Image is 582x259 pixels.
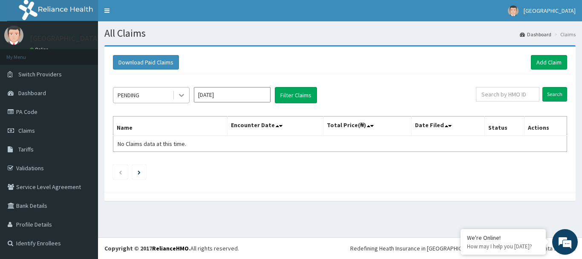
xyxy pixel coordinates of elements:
[16,43,35,64] img: d_794563401_company_1708531726252_794563401
[44,48,143,59] div: Chat with us now
[98,237,582,259] footer: All rights reserved.
[104,28,576,39] h1: All Claims
[323,116,412,136] th: Total Price(₦)
[18,70,62,78] span: Switch Providers
[18,127,35,134] span: Claims
[18,89,46,97] span: Dashboard
[467,234,539,242] div: We're Online!
[118,140,186,148] span: No Claims data at this time.
[485,116,524,136] th: Status
[476,87,539,102] input: Search by HMO ID
[113,55,179,70] button: Download Paid Claims
[140,4,160,25] div: Minimize live chat window
[4,26,23,45] img: User Image
[508,6,519,16] img: User Image
[138,168,141,176] a: Next page
[542,87,567,102] input: Search
[524,7,576,15] span: [GEOGRAPHIC_DATA]
[350,244,576,253] div: Redefining Heath Insurance in [GEOGRAPHIC_DATA] using Telemedicine and Data Science!
[275,87,317,103] button: Filter Claims
[152,244,189,252] a: RelianceHMO
[552,31,576,38] li: Claims
[467,243,539,250] p: How may I help you today?
[118,168,122,176] a: Previous page
[30,35,100,42] p: [GEOGRAPHIC_DATA]
[49,76,118,162] span: We're online!
[520,31,551,38] a: Dashboard
[228,116,323,136] th: Encounter Date
[113,116,228,136] th: Name
[194,87,271,102] input: Select Month and Year
[30,47,50,52] a: Online
[104,244,190,252] strong: Copyright © 2017 .
[4,170,162,200] textarea: Type your message and hit 'Enter'
[412,116,485,136] th: Date Filed
[531,55,567,70] a: Add Claim
[524,116,567,136] th: Actions
[18,146,34,153] span: Tariffs
[118,91,139,99] div: PENDING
